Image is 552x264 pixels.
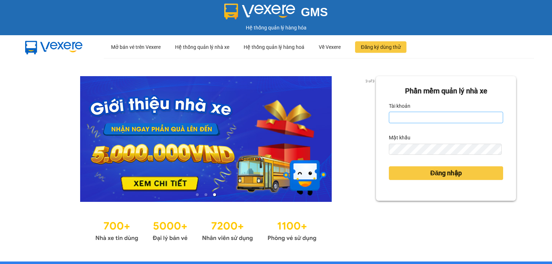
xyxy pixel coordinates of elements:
img: mbUUG5Q.png [18,35,90,59]
div: Mở bán vé trên Vexere [111,36,161,59]
input: Mật khẩu [389,144,502,155]
div: Về Vexere [319,36,341,59]
li: slide item 1 [196,193,199,196]
img: logo 2 [224,4,295,19]
a: GMS [224,11,328,17]
button: next slide / item [366,76,376,202]
button: previous slide / item [36,76,46,202]
li: slide item 2 [204,193,207,196]
div: Hệ thống quản lý hàng hoá [244,36,304,59]
div: Phần mềm quản lý nhà xe [389,85,503,97]
input: Tài khoản [389,112,503,123]
p: 3 of 3 [363,76,376,85]
span: Đăng ký dùng thử [361,43,401,51]
div: Hệ thống quản lý hàng hóa [2,24,550,32]
button: Đăng nhập [389,166,503,180]
button: Đăng ký dùng thử [355,41,406,53]
img: Statistics.png [95,216,317,244]
span: Đăng nhập [430,168,462,178]
label: Tài khoản [389,100,410,112]
span: GMS [301,5,328,19]
div: Hệ thống quản lý nhà xe [175,36,229,59]
label: Mật khẩu [389,132,410,143]
li: slide item 3 [213,193,216,196]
